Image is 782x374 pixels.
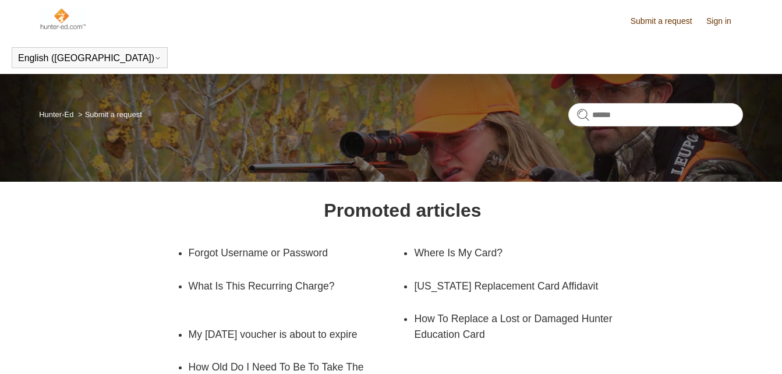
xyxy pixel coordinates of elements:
[39,7,86,30] img: Hunter-Ed Help Center home page
[631,15,704,27] a: Submit a request
[706,15,743,27] a: Sign in
[414,302,628,351] a: How To Replace a Lost or Damaged Hunter Education Card
[568,103,743,126] input: Search
[414,237,611,269] a: Where Is My Card?
[76,110,142,119] li: Submit a request
[39,110,73,119] a: Hunter-Ed
[18,53,161,63] button: English ([GEOGRAPHIC_DATA])
[189,270,403,302] a: What Is This Recurring Charge?
[189,318,385,351] a: My [DATE] voucher is about to expire
[39,110,76,119] li: Hunter-Ed
[189,237,385,269] a: Forgot Username or Password
[414,270,611,302] a: [US_STATE] Replacement Card Affidavit
[324,196,481,224] h1: Promoted articles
